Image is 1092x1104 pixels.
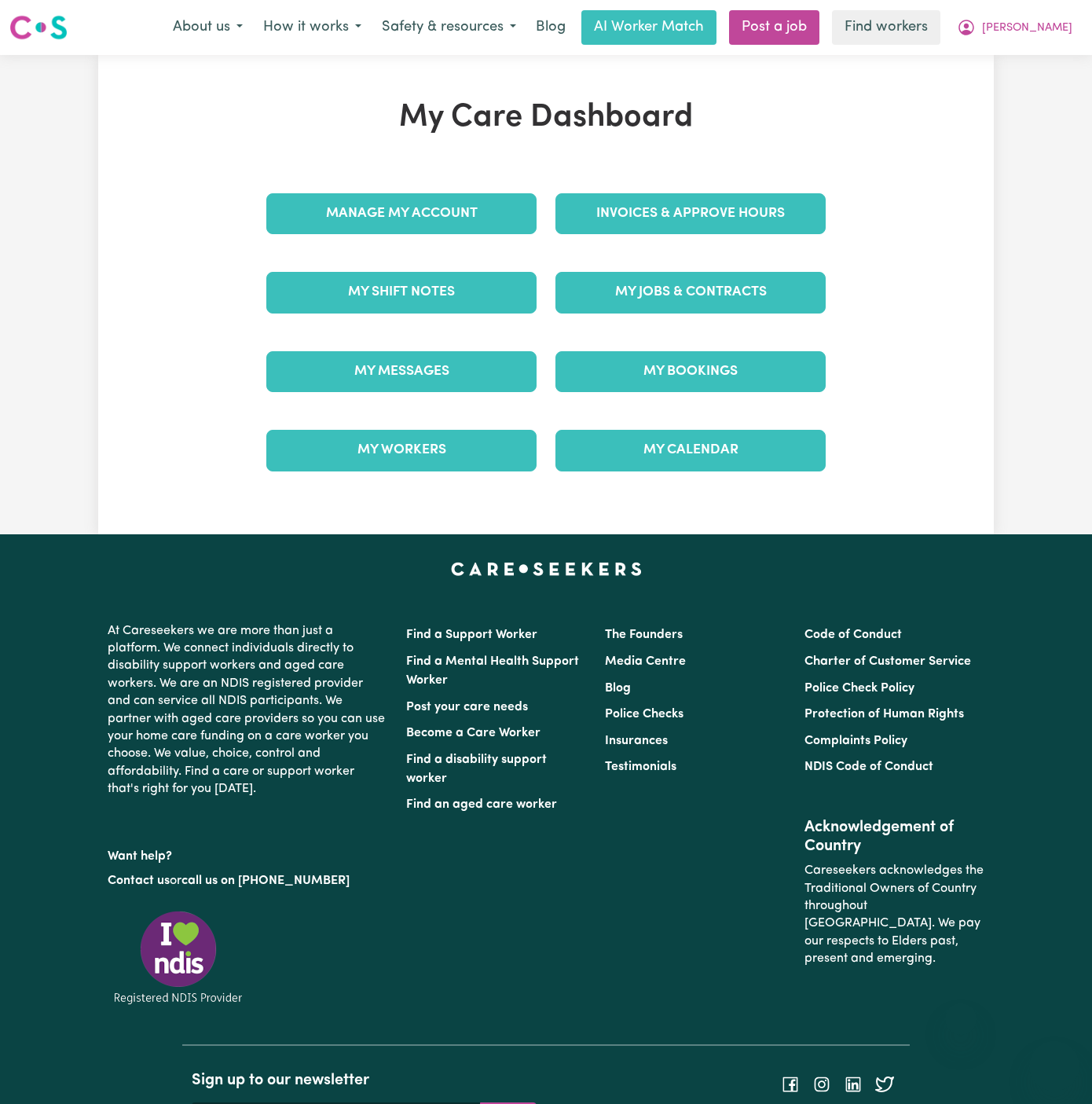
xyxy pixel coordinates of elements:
a: Code of Conduct [804,629,902,641]
h2: Sign up to our newsletter [192,1071,537,1090]
a: Careseekers logo [9,9,68,46]
a: Manage My Account [266,193,537,234]
a: Blog [526,10,575,45]
a: Find a disability support worker [406,754,547,785]
a: Follow Careseekers on LinkedIn [844,1078,863,1091]
a: Police Checks [605,708,683,721]
a: Invoices & Approve Hours [555,193,826,234]
a: My Jobs & Contracts [555,272,826,313]
a: Protection of Human Rights [804,708,964,721]
a: Follow Careseekers on Twitter [875,1078,894,1091]
p: Want help? [108,842,387,865]
a: Post your care needs [406,701,528,713]
a: Contact us [108,875,170,887]
a: Find workers [832,10,940,45]
button: How it works [253,11,372,44]
a: Become a Care Worker [406,727,541,739]
a: Media Centre [605,655,686,668]
a: Blog [605,682,631,695]
a: Testimonials [605,761,676,773]
a: My Messages [266,351,537,392]
button: About us [163,11,253,44]
button: Safety & resources [372,11,526,44]
p: At Careseekers we are more than just a platform. We connect individuals directly to disability su... [108,616,387,805]
img: Careseekers logo [9,13,68,42]
a: Follow Careseekers on Instagram [812,1078,831,1091]
img: Registered NDIS provider [108,908,249,1007]
iframe: Close message [945,1003,977,1035]
iframe: Button to launch messaging window [1029,1041,1079,1091]
a: The Founders [605,629,683,641]
a: NDIS Code of Conduct [804,761,933,773]
a: Complaints Policy [804,735,907,747]
a: Police Check Policy [804,682,914,695]
h1: My Care Dashboard [257,99,835,137]
a: call us on [PHONE_NUMBER] [181,875,350,887]
a: AI Worker Match [581,10,716,45]
p: or [108,866,387,896]
button: My Account [947,11,1083,44]
a: Find a Mental Health Support Worker [406,655,579,687]
a: Follow Careseekers on Facebook [781,1078,800,1091]
a: My Calendar [555,430,826,471]
a: Charter of Customer Service [804,655,971,668]
a: My Bookings [555,351,826,392]
a: Insurances [605,735,668,747]
a: Careseekers home page [451,563,642,575]
a: My Shift Notes [266,272,537,313]
a: Post a job [729,10,819,45]
a: Find an aged care worker [406,798,557,811]
a: My Workers [266,430,537,471]
span: [PERSON_NAME] [982,20,1072,37]
a: Find a Support Worker [406,629,537,641]
p: Careseekers acknowledges the Traditional Owners of Country throughout [GEOGRAPHIC_DATA]. We pay o... [804,856,984,974]
h2: Acknowledgement of Country [804,818,984,856]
